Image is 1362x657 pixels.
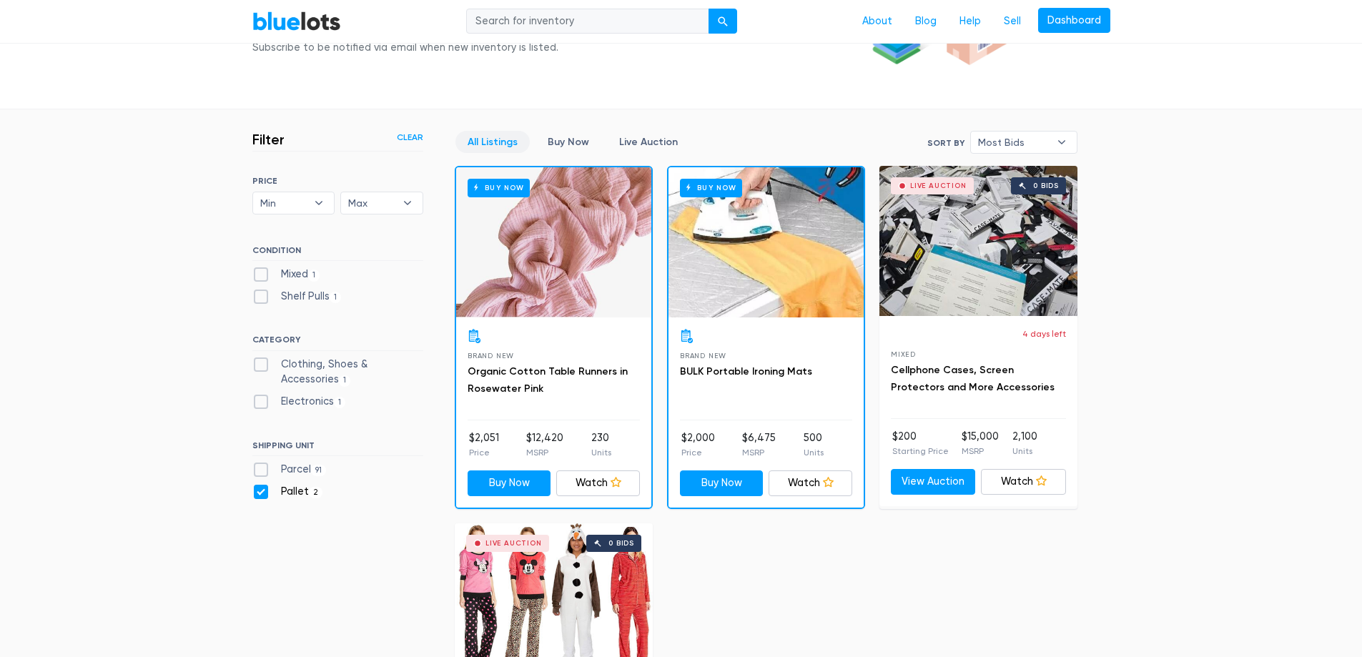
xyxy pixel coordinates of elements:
div: Subscribe to be notified via email when new inventory is listed. [252,40,563,56]
p: Starting Price [892,445,949,458]
h6: Buy Now [680,179,742,197]
h6: SHIPPING UNIT [252,440,423,456]
a: Buy Now [680,470,764,496]
span: 2 [309,487,323,498]
span: 1 [330,292,342,303]
a: About [851,8,904,35]
p: Units [1012,445,1037,458]
a: BULK Portable Ironing Mats [680,365,812,377]
h6: PRICE [252,176,423,186]
b: ▾ [1047,132,1077,153]
label: Mixed [252,267,320,282]
li: $200 [892,429,949,458]
li: 230 [591,430,611,459]
label: Parcel [252,462,327,478]
div: Live Auction [485,540,542,547]
span: 1 [334,397,346,408]
li: 2,100 [1012,429,1037,458]
div: 0 bids [608,540,634,547]
span: 91 [311,465,327,476]
span: 1 [308,270,320,281]
p: MSRP [526,446,563,459]
label: Electronics [252,394,346,410]
li: $2,000 [681,430,715,459]
a: Blog [904,8,948,35]
b: ▾ [304,192,334,214]
h6: CONDITION [252,245,423,261]
b: ▾ [393,192,423,214]
span: Max [348,192,395,214]
a: Cellphone Cases, Screen Protectors and More Accessories [891,364,1055,393]
span: 1 [339,375,351,387]
p: Units [804,446,824,459]
p: 4 days left [1022,327,1066,340]
a: Watch [981,469,1066,495]
input: Search for inventory [466,9,709,34]
a: Buy Now [456,167,651,317]
a: Help [948,8,992,35]
a: All Listings [455,131,530,153]
label: Sort By [927,137,964,149]
p: MSRP [742,446,776,459]
div: 0 bids [1033,182,1059,189]
p: Price [681,446,715,459]
li: 500 [804,430,824,459]
a: Clear [397,131,423,144]
li: $6,475 [742,430,776,459]
span: Brand New [468,352,514,360]
h6: CATEGORY [252,335,423,350]
h3: Filter [252,131,285,148]
a: Organic Cotton Table Runners in Rosewater Pink [468,365,628,395]
li: $12,420 [526,430,563,459]
span: Mixed [891,350,916,358]
label: Clothing, Shoes & Accessories [252,357,423,387]
a: Watch [556,470,640,496]
li: $2,051 [469,430,499,459]
a: View Auction [891,469,976,495]
li: $15,000 [962,429,999,458]
a: Dashboard [1038,8,1110,34]
p: Units [591,446,611,459]
div: Live Auction [910,182,967,189]
a: Live Auction 0 bids [879,166,1077,316]
p: Price [469,446,499,459]
a: Sell [992,8,1032,35]
a: Watch [769,470,852,496]
a: Buy Now [536,131,601,153]
a: Buy Now [468,470,551,496]
h6: Buy Now [468,179,530,197]
span: Most Bids [978,132,1050,153]
label: Pallet [252,484,323,500]
a: Buy Now [668,167,864,317]
label: Shelf Pulls [252,289,342,305]
a: Live Auction [607,131,690,153]
p: MSRP [962,445,999,458]
span: Min [260,192,307,214]
span: Brand New [680,352,726,360]
a: BlueLots [252,11,341,31]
